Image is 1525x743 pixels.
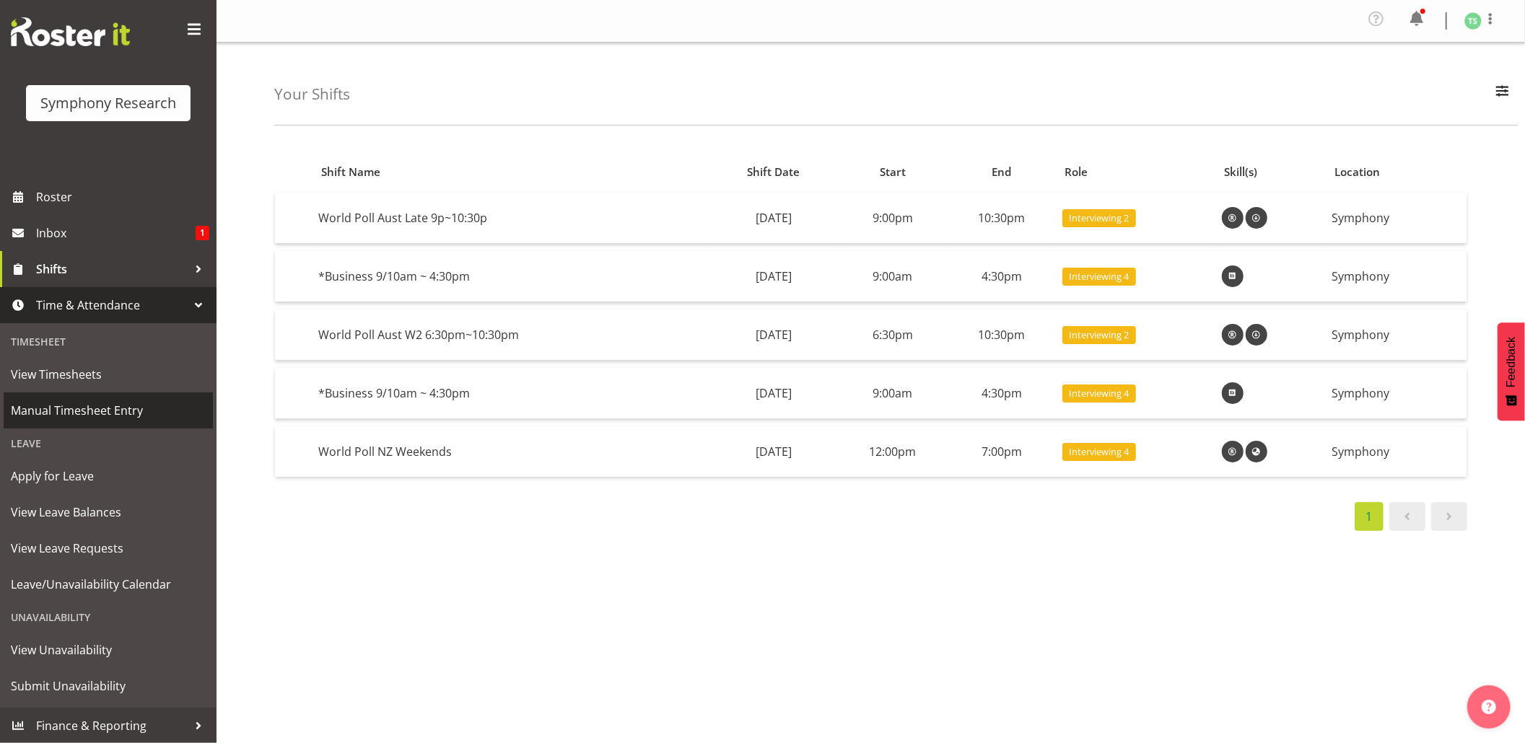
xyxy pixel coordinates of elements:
span: Inbox [36,222,196,244]
td: Symphony [1327,251,1467,302]
span: Finance & Reporting [36,715,188,737]
td: World Poll Aust W2 6:30pm~10:30pm [313,309,709,361]
a: View Leave Balances [4,494,213,530]
td: [DATE] [709,309,838,361]
a: View Leave Requests [4,530,213,566]
td: 7:00pm [948,426,1057,477]
td: 12:00pm [838,426,947,477]
td: [DATE] [709,368,838,419]
span: View Timesheets [11,364,206,385]
div: Location [1334,164,1459,180]
td: 10:30pm [948,193,1057,244]
span: Interviewing 4 [1069,387,1129,400]
td: Symphony [1327,426,1467,477]
td: [DATE] [709,193,838,244]
a: Apply for Leave [4,458,213,494]
span: Shifts [36,258,188,280]
div: Skill(s) [1224,164,1318,180]
span: Interviewing 2 [1069,211,1129,225]
span: Apply for Leave [11,465,206,487]
span: View Leave Requests [11,537,206,559]
a: Leave/Unavailability Calendar [4,566,213,602]
td: 9:00am [838,368,947,419]
h4: Your Shifts [274,86,350,102]
td: Symphony [1327,368,1467,419]
div: Start [847,164,940,180]
td: Symphony [1327,309,1467,361]
a: View Timesheets [4,356,213,392]
td: 9:00am [838,251,947,302]
div: Unavailability [4,602,213,632]
a: Manual Timesheet Entry [4,392,213,428]
div: Symphony Research [40,92,176,114]
div: End [956,164,1049,180]
td: Symphony [1327,193,1467,244]
span: Interviewing 2 [1069,328,1129,342]
button: Filter Employees [1487,79,1518,110]
div: Shift Name [321,164,701,180]
span: Interviewing 4 [1069,445,1129,459]
span: Submit Unavailability [11,675,206,697]
td: 10:30pm [948,309,1057,361]
div: Leave [4,428,213,458]
span: Leave/Unavailability Calendar [11,573,206,595]
td: [DATE] [709,251,838,302]
span: Time & Attendance [36,294,188,316]
div: Role [1065,164,1207,180]
td: 6:30pm [838,309,947,361]
button: Feedback - Show survey [1498,322,1525,421]
td: *Business 9/10am ~ 4:30pm [313,368,709,419]
td: *Business 9/10am ~ 4:30pm [313,251,709,302]
a: View Unavailability [4,632,213,668]
span: Interviewing 4 [1069,270,1129,283]
td: World Poll Aust Late 9p~10:30p [313,193,709,244]
a: Submit Unavailability [4,668,213,704]
span: View Unavailability [11,639,206,661]
img: tanya-stebbing1954.jpg [1464,12,1482,30]
img: help-xxl-2.png [1482,700,1496,714]
div: Timesheet [4,327,213,356]
span: View Leave Balances [11,501,206,523]
span: Roster [36,186,209,208]
td: 4:30pm [948,251,1057,302]
td: [DATE] [709,426,838,477]
span: Manual Timesheet Entry [11,400,206,421]
span: Feedback [1505,337,1518,387]
span: 1 [196,226,209,240]
img: Rosterit website logo [11,17,130,46]
td: 9:00pm [838,193,947,244]
td: 4:30pm [948,368,1057,419]
div: Shift Date [717,164,830,180]
td: World Poll NZ Weekends [313,426,709,477]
